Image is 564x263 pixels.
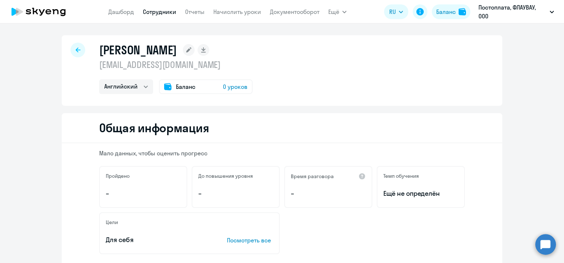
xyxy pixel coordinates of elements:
p: Посмотреть все [227,236,273,245]
h5: Цели [106,219,118,226]
button: RU [384,4,408,19]
p: Мало данных, чтобы оценить прогресс [99,149,465,157]
span: RU [389,7,396,16]
p: – [198,189,273,198]
h5: Темп обучения [383,173,419,179]
span: Ещё не определён [383,189,458,198]
h5: Пройдено [106,173,130,179]
span: Баланс [176,82,195,91]
span: Ещё [328,7,339,16]
p: – [106,189,181,198]
div: Баланс [436,7,456,16]
p: [EMAIL_ADDRESS][DOMAIN_NAME] [99,59,253,71]
img: balance [459,8,466,15]
p: – [291,189,366,198]
a: Документооборот [270,8,319,15]
span: 0 уроков [223,82,247,91]
h5: Время разговора [291,173,334,180]
button: Балансbalance [432,4,470,19]
button: Постоплата, ФЛАУВАУ, ООО [475,3,558,21]
a: Начислить уроки [213,8,261,15]
a: Отчеты [185,8,205,15]
h2: Общая информация [99,120,209,135]
p: Для себя [106,235,204,245]
a: Дашборд [108,8,134,15]
button: Ещё [328,4,347,19]
p: Постоплата, ФЛАУВАУ, ООО [478,3,547,21]
h5: До повышения уровня [198,173,253,179]
h1: [PERSON_NAME] [99,43,177,57]
a: Сотрудники [143,8,176,15]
